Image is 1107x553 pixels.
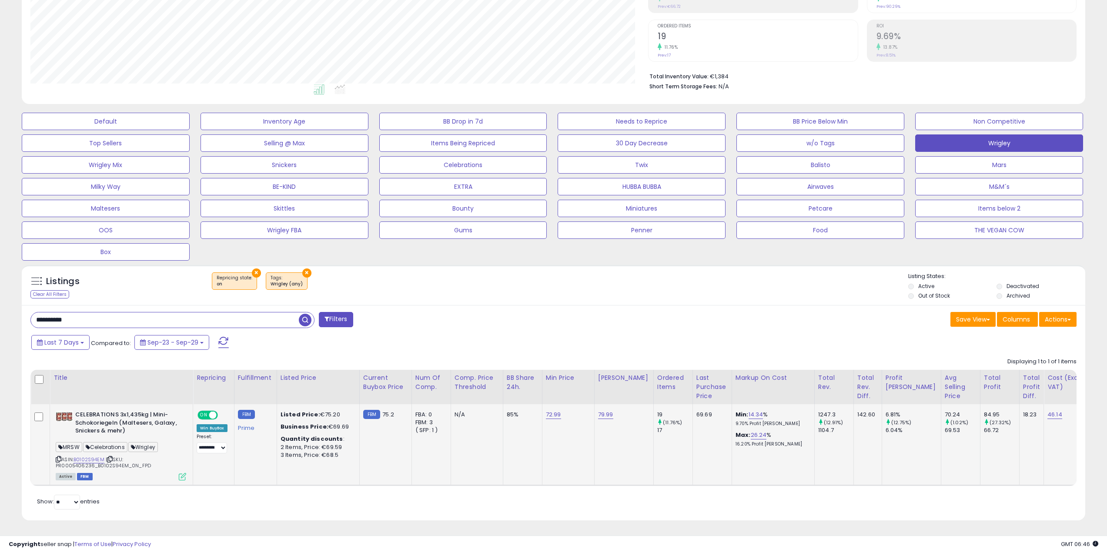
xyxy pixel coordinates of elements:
span: Show: entries [37,497,100,506]
button: × [302,268,311,278]
a: Privacy Policy [113,540,151,548]
div: FBM: 3 [415,419,444,426]
div: BB Share 24h. [507,373,538,392]
div: Ordered Items [657,373,689,392]
span: 2025-10-7 06:46 GMT [1061,540,1098,548]
a: 26.24 [751,431,767,439]
div: 1247.3 [818,411,853,419]
div: 142.60 [857,411,875,419]
button: Twix [558,156,726,174]
small: (1.02%) [950,419,968,426]
button: Celebrations [379,156,547,174]
button: Food [736,221,904,239]
div: 85% [507,411,535,419]
div: 84.95 [984,411,1019,419]
button: Filters [319,312,353,327]
small: 13.87% [880,44,898,50]
button: Skittles [201,200,368,217]
span: Sep-23 - Sep-29 [147,338,198,347]
div: Last Purchase Price [696,373,728,401]
small: (11.76%) [663,419,682,426]
div: [PERSON_NAME] [598,373,650,382]
b: Short Term Storage Fees: [649,83,717,90]
button: Bounty [379,200,547,217]
div: Total Rev. Diff. [857,373,878,401]
button: Items Being Repriced [379,134,547,152]
b: Quantity discounts [281,435,343,443]
button: Maltesers [22,200,190,217]
span: OFF [217,412,231,419]
img: 514DykY+zDL._SL40_.jpg [56,411,73,422]
button: Gums [379,221,547,239]
small: Prev: 8.51% [876,53,896,58]
span: Celebrations [83,442,127,452]
div: Total Profit [984,373,1016,392]
div: Repricing [197,373,231,382]
label: Active [918,282,934,290]
div: Prime [238,421,270,432]
div: Wrigley (any) [271,281,303,287]
button: BB Price Below Min [736,113,904,130]
h2: 9.69% [876,31,1076,43]
div: ASIN: [56,411,186,479]
div: FBA: 0 [415,411,444,419]
h2: 19 [658,31,857,43]
small: FBM [363,410,380,419]
button: Default [22,113,190,130]
strong: Copyright [9,540,40,548]
div: Title [54,373,189,382]
div: Total Profit Diff. [1023,373,1040,401]
button: BB Drop in 7d [379,113,547,130]
p: 16.20% Profit [PERSON_NAME] [736,441,808,447]
button: EXTRA [379,178,547,195]
div: 6.04% [886,426,941,434]
div: 18.23 [1023,411,1037,419]
small: Prev: 90.29% [876,4,900,9]
div: on [217,281,252,287]
div: 2 Items, Price: €69.59 [281,443,353,451]
th: The percentage added to the cost of goods (COGS) that forms the calculator for Min & Max prices. [732,370,814,404]
div: N/A [455,411,496,419]
div: Cost (Exc. VAT) [1047,373,1092,392]
div: Avg Selling Price [945,373,977,401]
div: Fulfillment [238,373,273,382]
a: 46.14 [1047,410,1062,419]
button: Sep-23 - Sep-29 [134,335,209,350]
div: 69.69 [696,411,725,419]
button: Penner [558,221,726,239]
button: Petcare [736,200,904,217]
label: Out of Stock [918,292,950,299]
div: Win BuyBox [197,424,227,432]
a: Terms of Use [74,540,111,548]
b: Min: [736,410,749,419]
button: M&M´s [915,178,1083,195]
button: Airwaves [736,178,904,195]
div: 19 [657,411,692,419]
button: 30 Day Decrease [558,134,726,152]
div: Profit [PERSON_NAME] [886,373,937,392]
b: Listed Price: [281,410,320,419]
h5: Listings [46,275,80,288]
div: Preset: [197,434,227,453]
div: 69.53 [945,426,980,434]
span: 75.2 [382,410,394,419]
button: BE-KIND [201,178,368,195]
small: (12.91%) [824,419,843,426]
button: Milky Way [22,178,190,195]
button: HUBBA BUBBA [558,178,726,195]
div: seller snap | | [9,540,151,549]
button: Needs to Reprice [558,113,726,130]
button: Miniatures [558,200,726,217]
small: (27.32%) [990,419,1011,426]
a: 72.99 [546,410,561,419]
b: CELEBRATIONS 3x1,435kg | Mini-Schokoriegeln (Maltesers, Galaxy, Snickers & mehr) [75,411,181,437]
label: Archived [1007,292,1030,299]
button: Box [22,243,190,261]
button: Selling @ Max [201,134,368,152]
button: THE VEGAN COW [915,221,1083,239]
div: 6.81% [886,411,941,419]
span: Last 7 Days [44,338,79,347]
button: Inventory Age [201,113,368,130]
p: 9.70% Profit [PERSON_NAME] [736,421,808,427]
button: Non Competitive [915,113,1083,130]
